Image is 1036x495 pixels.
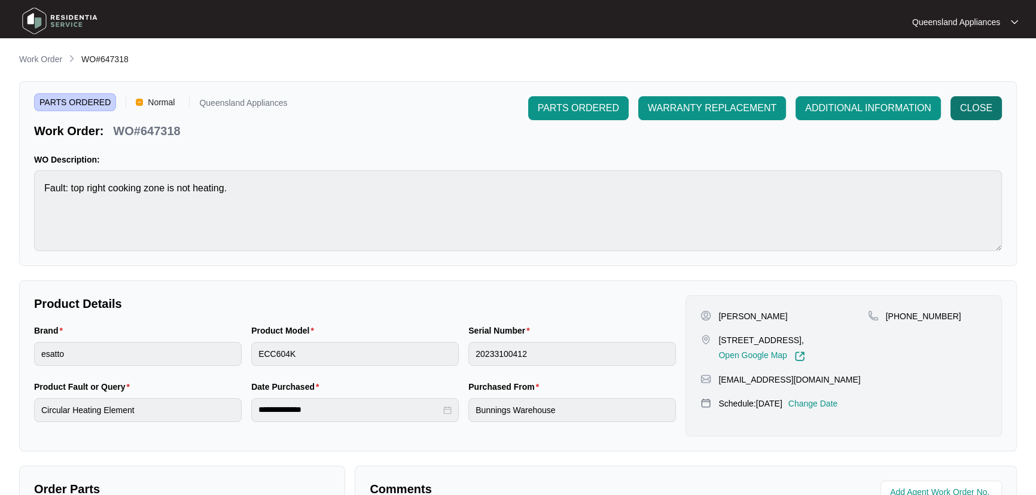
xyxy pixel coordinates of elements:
[794,351,805,362] img: Link-External
[34,342,242,366] input: Brand
[718,374,860,386] p: [EMAIL_ADDRESS][DOMAIN_NAME]
[468,381,544,393] label: Purchased From
[700,374,711,384] img: map-pin
[700,310,711,321] img: user-pin
[136,99,143,106] img: Vercel Logo
[1011,19,1018,25] img: dropdown arrow
[950,96,1002,120] button: CLOSE
[34,295,676,312] p: Product Details
[34,398,242,422] input: Product Fault or Query
[805,101,931,115] span: ADDITIONAL INFORMATION
[34,325,68,337] label: Brand
[258,404,441,416] input: Date Purchased
[528,96,629,120] button: PARTS ORDERED
[81,54,129,64] span: WO#647318
[796,96,941,120] button: ADDITIONAL INFORMATION
[788,398,838,410] p: Change Date
[34,170,1002,251] textarea: Fault: top right cooking zone is not heating.
[718,334,805,346] p: [STREET_ADDRESS],
[638,96,786,120] button: WARRANTY REPLACEMENT
[538,101,619,115] span: PARTS ORDERED
[718,398,782,410] p: Schedule: [DATE]
[886,310,961,322] p: [PHONE_NUMBER]
[113,123,180,139] p: WO#647318
[34,123,103,139] p: Work Order:
[17,53,65,66] a: Work Order
[67,54,77,63] img: chevron-right
[912,16,1000,28] p: Queensland Appliances
[18,3,102,39] img: residentia service logo
[468,325,534,337] label: Serial Number
[718,351,805,362] a: Open Google Map
[868,310,879,321] img: map-pin
[34,93,116,111] span: PARTS ORDERED
[251,381,324,393] label: Date Purchased
[718,310,787,322] p: [PERSON_NAME]
[34,154,1002,166] p: WO Description:
[251,342,459,366] input: Product Model
[700,398,711,408] img: map-pin
[648,101,776,115] span: WARRANTY REPLACEMENT
[251,325,319,337] label: Product Model
[468,398,676,422] input: Purchased From
[468,342,676,366] input: Serial Number
[199,99,287,111] p: Queensland Appliances
[143,93,179,111] span: Normal
[700,334,711,345] img: map-pin
[19,53,62,65] p: Work Order
[960,101,992,115] span: CLOSE
[34,381,135,393] label: Product Fault or Query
